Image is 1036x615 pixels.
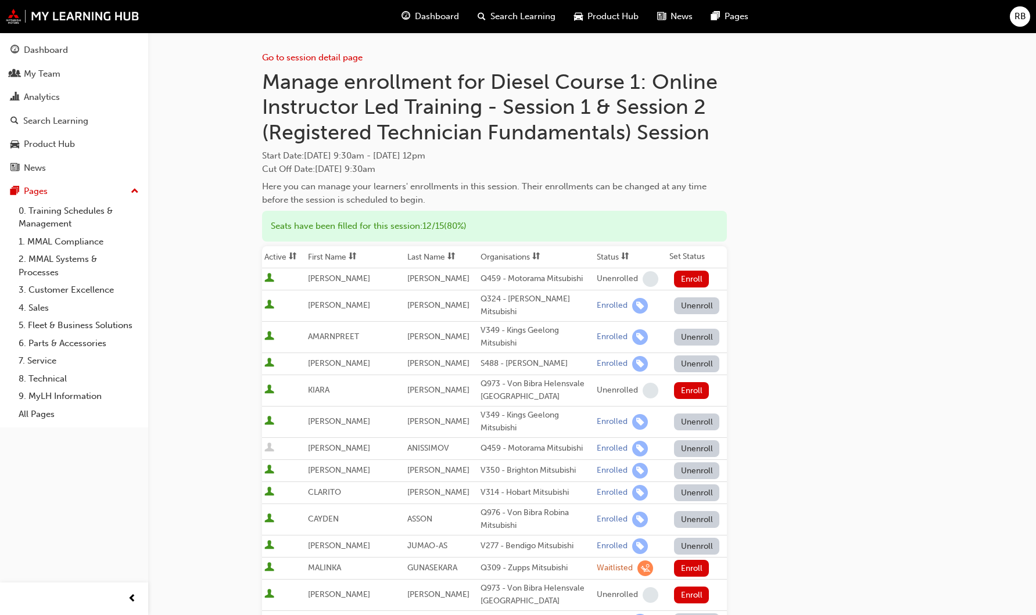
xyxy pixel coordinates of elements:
[5,181,144,202] button: Pages
[10,69,19,80] span: people-icon
[674,560,709,577] button: Enroll
[597,465,628,476] div: Enrolled
[725,10,748,23] span: Pages
[632,512,648,527] span: learningRecordVerb_ENROLL-icon
[10,163,19,174] span: news-icon
[597,563,633,574] div: Waitlisted
[304,150,425,161] span: [DATE] 9:30am - [DATE] 12pm
[24,185,48,198] div: Pages
[24,44,68,57] div: Dashboard
[14,370,144,388] a: 8. Technical
[481,464,592,477] div: V350 - Brighton Mitsubishi
[415,10,459,23] span: Dashboard
[308,589,370,599] span: [PERSON_NAME]
[674,462,719,479] button: Unenroll
[24,67,60,81] div: My Team
[262,180,727,206] div: Here you can manage your learners' enrollments in this session. Their enrollments can be changed ...
[407,541,447,551] span: JUMAO-AS
[407,332,469,341] span: [PERSON_NAME]
[5,63,144,85] a: My Team
[14,352,144,370] a: 7. Service
[264,416,274,427] span: User is active
[407,300,469,310] span: [PERSON_NAME]
[674,382,709,399] button: Enroll
[308,274,370,283] span: [PERSON_NAME]
[597,514,628,525] div: Enrolled
[481,377,592,404] div: Q973 - Von Bibra Helensvale [GEOGRAPHIC_DATA]
[478,9,486,24] span: search-icon
[14,202,144,233] a: 0. Training Schedules & Management
[289,252,297,262] span: sorting-icon
[308,443,370,453] span: [PERSON_NAME]
[23,114,88,128] div: Search Learning
[674,271,709,287] button: Enroll
[532,252,540,262] span: sorting-icon
[632,298,648,314] span: learningRecordVerb_ENROLL-icon
[407,465,469,475] span: [PERSON_NAME]
[648,5,702,28] a: news-iconNews
[264,273,274,285] span: User is active
[264,358,274,369] span: User is active
[597,358,628,369] div: Enrolled
[597,416,628,427] div: Enrolled
[597,541,628,552] div: Enrolled
[481,442,592,455] div: Q459 - Motorama Mitsubishi
[308,541,370,551] span: [PERSON_NAME]
[10,92,19,103] span: chart-icon
[308,563,341,573] span: MALINKA
[24,138,75,151] div: Product Hub
[262,52,363,63] a: Go to session detail page
[10,45,19,56] span: guage-icon
[671,10,693,23] span: News
[264,540,274,552] span: User is active
[128,592,137,606] span: prev-icon
[490,10,555,23] span: Search Learning
[262,69,727,145] h1: Manage enrollment for Diesel Course 1: Online Instructor Led Training - Session 1 & Session 2 (Re...
[407,514,432,524] span: ASSON
[264,513,274,525] span: User is active
[597,274,638,285] div: Unenrolled
[481,324,592,350] div: V349 - Kings Geelong Mitsubishi
[674,484,719,501] button: Unenroll
[643,587,658,603] span: learningRecordVerb_NONE-icon
[1010,6,1030,27] button: RB
[632,356,648,372] span: learningRecordVerb_ENROLL-icon
[597,487,628,498] div: Enrolled
[643,383,658,398] span: learningRecordVerb_NONE-icon
[308,487,341,497] span: CLARITO
[392,5,468,28] a: guage-iconDashboard
[632,414,648,430] span: learningRecordVerb_ENROLL-icon
[632,538,648,554] span: learningRecordVerb_ENROLL-icon
[6,9,139,24] img: mmal
[10,116,19,127] span: search-icon
[594,246,667,268] th: Toggle SortBy
[674,511,719,528] button: Unenroll
[674,355,719,372] button: Unenroll
[264,465,274,476] span: User is active
[5,110,144,132] a: Search Learning
[264,487,274,498] span: User is active
[14,299,144,317] a: 4. Sales
[597,589,638,600] div: Unenrolled
[264,443,274,454] span: User is inactive
[447,252,456,262] span: sorting-icon
[264,300,274,311] span: User is active
[264,331,274,343] span: User is active
[481,293,592,319] div: Q324 - [PERSON_NAME] Mitsubishi
[407,487,469,497] span: [PERSON_NAME]
[597,300,628,311] div: Enrolled
[481,582,592,608] div: Q973 - Von Bibra Helensvale [GEOGRAPHIC_DATA]
[264,562,274,574] span: User is active
[407,416,469,426] span: [PERSON_NAME]
[308,416,370,426] span: [PERSON_NAME]
[407,274,469,283] span: [PERSON_NAME]
[262,149,727,163] span: Start Date :
[597,332,628,343] div: Enrolled
[10,139,19,150] span: car-icon
[308,514,339,524] span: CAYDEN
[14,281,144,299] a: 3. Customer Excellence
[5,157,144,179] a: News
[468,5,565,28] a: search-iconSearch Learning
